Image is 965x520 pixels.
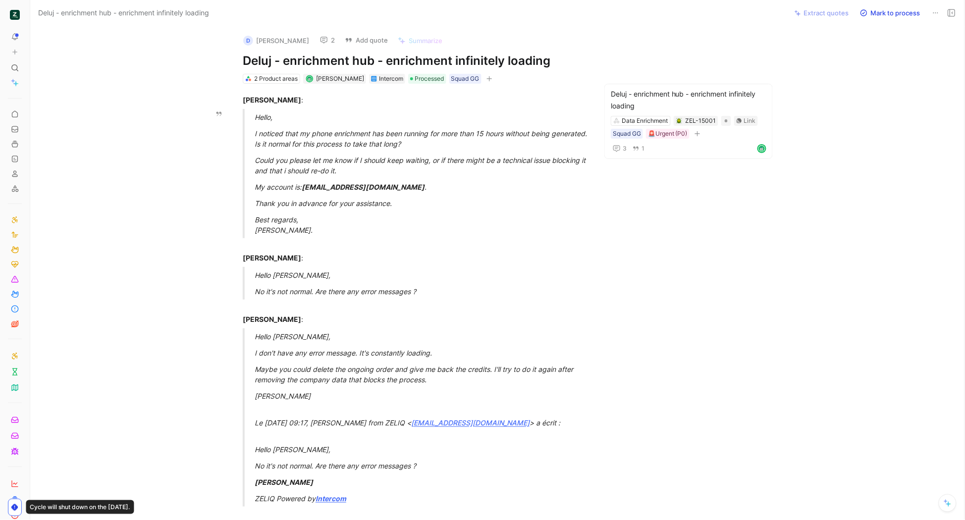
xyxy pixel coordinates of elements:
strong: [PERSON_NAME] [243,254,301,262]
div: Data Enrichment [622,116,668,126]
button: ZELIQ [8,8,22,22]
div: ZEL-15001 [686,116,716,126]
button: Extract quotes [790,6,854,20]
button: Add quote [340,33,392,47]
button: 2 [316,33,339,47]
strong: [PERSON_NAME] [255,478,313,486]
span: Summarize [409,36,442,45]
button: Summarize [393,34,447,48]
div: 2 Product areas [254,74,298,84]
button: 3 [611,143,629,155]
div: Squad GG [451,74,480,84]
div: Intercom [379,74,403,84]
strong: [PERSON_NAME] [243,315,301,323]
div: Maybe you could delete the ongoing order and give me back the credits. I'll try to do it again af... [255,364,597,385]
img: avatar [758,145,765,152]
div: Thank you in advance for your assistance. [255,198,597,208]
div: Cycle will shut down on the [DATE]. [26,500,134,514]
img: 🪲 [676,118,682,124]
strong: [PERSON_NAME] [243,96,301,104]
div: I noticed that my phone enrichment has been running for more than 15 hours without being generate... [255,128,597,149]
span: Processed [415,74,444,84]
div: Hello [PERSON_NAME], [255,331,597,342]
div: Processed [408,74,446,84]
div: I don't have any error message. It's constantly loading. [255,348,597,358]
img: avatar [307,76,312,81]
div: My account is: . [255,182,597,192]
span: 3 [623,146,627,152]
button: Mark to process [856,6,925,20]
div: [PERSON_NAME] ​ [255,391,597,412]
h1: Deluj - enrichment hub - enrichment infinitely loading [243,53,586,69]
a: [EMAIL_ADDRESS][DOMAIN_NAME] [411,418,530,427]
div: Hello, [255,112,597,122]
strong: [EMAIL_ADDRESS][DOMAIN_NAME] [302,183,425,191]
div: Le [DATE] 09:17, [PERSON_NAME] from ZELIQ < > a écrit : [255,417,597,438]
div: Hello [PERSON_NAME], [255,444,597,455]
div: : [243,242,586,263]
div: Deluj - enrichment hub - enrichment infinitely loading [611,88,766,112]
div: 🚨Urgent (P0) [648,129,688,139]
button: 🪲 [676,117,683,124]
div: : [243,304,586,324]
button: d[PERSON_NAME] [239,33,314,48]
div: Best regards, [PERSON_NAME]. [255,214,597,235]
span: 1 [642,146,644,152]
img: ZELIQ [10,10,20,20]
a: Intercom [316,494,346,503]
div: : [243,95,586,105]
div: d [243,36,253,46]
div: Link [744,116,756,126]
div: Squad GG [613,129,641,139]
span: Deluj - enrichment hub - enrichment infinitely loading [38,7,209,19]
div: Could you please let me know if I should keep waiting, or if there might be a technical issue blo... [255,155,597,176]
div: No it's not normal. Are there any error messages ? [255,461,597,471]
div: No it's not normal. Are there any error messages ? [255,286,597,297]
div: ZELIQ Powered by [255,493,597,504]
span: [PERSON_NAME] [316,75,364,82]
button: 1 [631,143,646,154]
div: Hello [PERSON_NAME], [255,270,597,280]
